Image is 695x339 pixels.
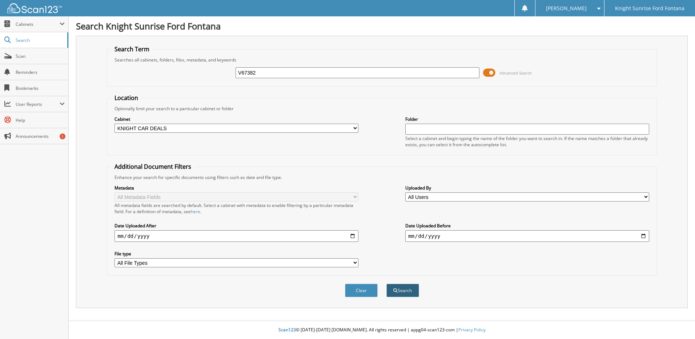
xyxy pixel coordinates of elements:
[16,21,60,27] span: Cabinets
[16,53,65,59] span: Scan
[16,101,60,107] span: User Reports
[111,174,653,180] div: Enhance your search for specific documents using filters such as date and file type.
[546,6,587,11] span: [PERSON_NAME]
[115,251,358,257] label: File type
[111,105,653,112] div: Optionally limit your search to a particular cabinet or folder
[345,284,378,297] button: Clear
[16,37,64,43] span: Search
[386,284,419,297] button: Search
[115,230,358,242] input: start
[69,321,695,339] div: © [DATE]-[DATE] [DOMAIN_NAME]. All rights reserved | appg04-scan123-com |
[405,185,649,191] label: Uploaded By
[115,116,358,122] label: Cabinet
[7,3,62,13] img: scan123-logo-white.svg
[278,327,296,333] span: Scan123
[499,70,532,76] span: Advanced Search
[60,133,65,139] div: 1
[458,327,486,333] a: Privacy Policy
[115,202,358,215] div: All metadata fields are searched by default. Select a cabinet with metadata to enable filtering b...
[111,57,653,63] div: Searches all cabinets, folders, files, metadata, and keywords
[191,208,200,215] a: here
[405,230,649,242] input: end
[16,117,65,123] span: Help
[115,185,358,191] label: Metadata
[16,69,65,75] span: Reminders
[16,133,65,139] span: Announcements
[111,163,195,171] legend: Additional Document Filters
[76,20,688,32] h1: Search Knight Sunrise Ford Fontana
[615,6,684,11] span: Knight Sunrise Ford Fontana
[16,85,65,91] span: Bookmarks
[405,223,649,229] label: Date Uploaded Before
[405,116,649,122] label: Folder
[405,135,649,148] div: Select a cabinet and begin typing the name of the folder you want to search in. If the name match...
[111,45,153,53] legend: Search Term
[111,94,142,102] legend: Location
[115,223,358,229] label: Date Uploaded After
